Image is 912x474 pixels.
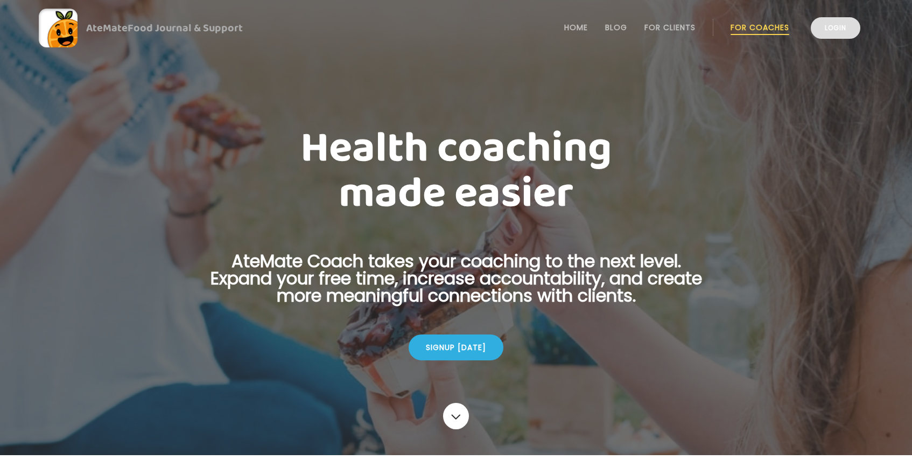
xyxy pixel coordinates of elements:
[811,17,860,39] a: Login
[193,253,719,317] p: AteMate Coach takes your coaching to the next level. Expand your free time, increase accountabili...
[605,23,627,32] a: Blog
[78,19,243,37] div: AteMate
[409,334,503,360] div: Signup [DATE]
[128,19,243,37] span: Food Journal & Support
[644,23,696,32] a: For Clients
[564,23,588,32] a: Home
[731,23,789,32] a: For Coaches
[39,9,873,47] a: AteMateFood Journal & Support
[193,126,719,217] h1: Health coaching made easier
